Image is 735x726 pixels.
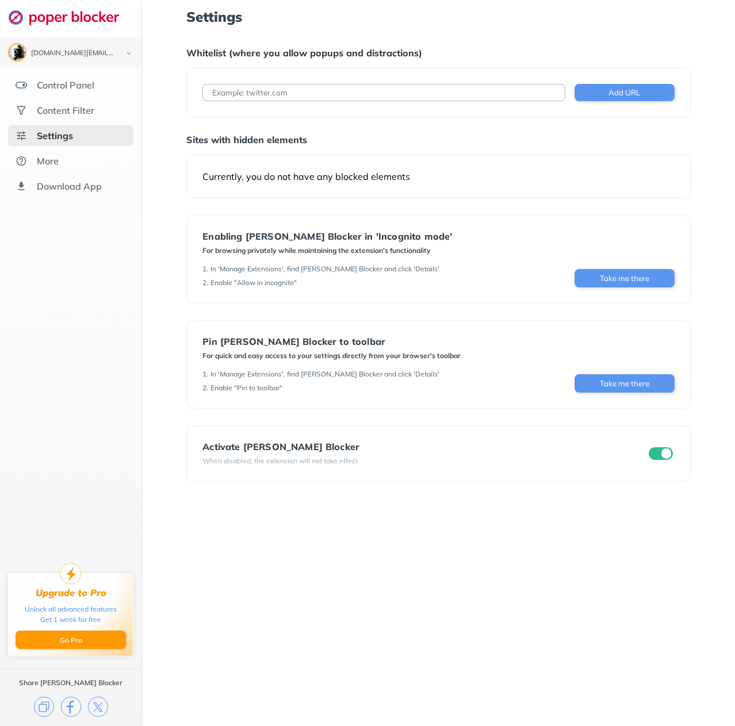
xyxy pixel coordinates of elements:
[60,563,81,584] img: upgrade-to-pro.svg
[575,84,675,101] button: Add URL
[210,370,439,379] div: In 'Manage Extensions', find [PERSON_NAME] Blocker and click 'Details'
[202,441,359,452] div: Activate [PERSON_NAME] Blocker
[575,269,675,287] button: Take me there
[16,79,27,91] img: features.svg
[202,231,452,241] div: Enabling [PERSON_NAME] Blocker in 'Incognito mode'
[210,278,297,287] div: Enable "Allow in incognito"
[210,264,439,274] div: In 'Manage Extensions', find [PERSON_NAME] Blocker and click 'Details'
[202,264,208,274] div: 1 .
[37,79,94,91] div: Control Panel
[16,105,27,116] img: social.svg
[202,171,674,182] div: Currently, you do not have any blocked elements
[202,351,461,360] div: For quick and easy access to your settings directly from your browser's toolbar
[37,180,102,192] div: Download App
[16,130,27,141] img: settings-selected.svg
[61,697,81,717] img: facebook.svg
[575,374,675,393] button: Take me there
[37,155,59,167] div: More
[202,383,208,393] div: 2 .
[8,9,132,25] img: logo-webpage.svg
[202,84,565,101] input: Example: twitter.com
[16,631,126,649] button: Go Pro
[186,9,690,24] h1: Settings
[25,604,117,614] div: Unlock all advanced features
[16,180,27,192] img: download-app.svg
[202,278,208,287] div: 2 .
[202,336,461,347] div: Pin [PERSON_NAME] Blocker to toolbar
[9,44,25,60] img: ACg8ocJe06K1qxzjUChnX8hmiaNfS4pZQzbpYIV9HizR3UPg8TtYsepi=s96-c
[34,697,54,717] img: copy.svg
[186,47,690,59] div: Whitelist (where you allow popups and distractions)
[210,383,282,393] div: Enable "Pin to toolbar"
[36,587,106,598] div: Upgrade to Pro
[202,370,208,379] div: 1 .
[186,134,690,145] div: Sites with hidden elements
[16,155,27,167] img: about.svg
[122,47,136,59] img: chevron-bottom-black.svg
[202,246,452,255] div: For browsing privately while maintaining the extension's functionality
[37,130,73,141] div: Settings
[202,456,359,466] div: When disabled, the extension will not take effect
[19,678,122,687] div: Share [PERSON_NAME] Blocker
[37,105,94,116] div: Content Filter
[88,697,108,717] img: x.svg
[40,614,101,625] div: Get 1 week for free
[31,49,116,57] div: tazonio.photo@gmail.com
